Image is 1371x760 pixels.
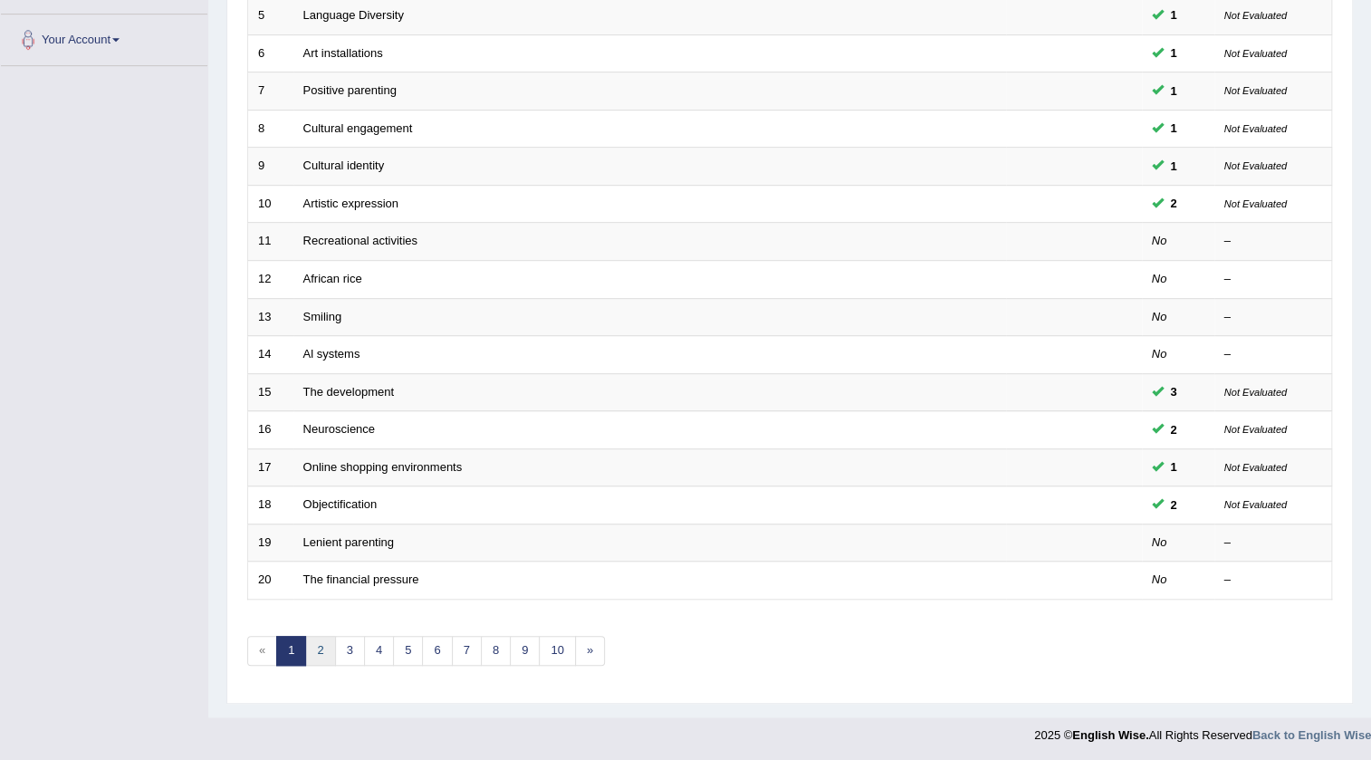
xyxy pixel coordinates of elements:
span: You can still take this question [1164,495,1184,515]
small: Not Evaluated [1224,462,1287,473]
td: 11 [248,223,293,261]
a: 8 [481,636,511,666]
em: No [1152,272,1167,285]
td: 19 [248,524,293,562]
a: Language Diversity [303,8,404,22]
td: 20 [248,562,293,600]
a: Recreational activities [303,234,417,247]
div: – [1224,233,1322,250]
div: – [1224,534,1322,552]
small: Not Evaluated [1224,160,1287,171]
em: No [1152,347,1167,361]
a: Online shopping environments [303,460,463,474]
a: Your Account [1,14,207,60]
a: 1 [276,636,306,666]
td: 6 [248,34,293,72]
a: Lenient parenting [303,535,394,549]
div: 2025 © All Rights Reserved [1034,717,1371,744]
a: 5 [393,636,423,666]
a: » [575,636,605,666]
a: 10 [539,636,575,666]
span: You can still take this question [1164,5,1184,24]
a: Neuroscience [303,422,376,436]
td: 7 [248,72,293,111]
td: 16 [248,411,293,449]
a: 9 [510,636,540,666]
small: Not Evaluated [1224,424,1287,435]
a: African rice [303,272,362,285]
a: Objectification [303,497,378,511]
a: Al systems [303,347,360,361]
em: No [1152,234,1167,247]
td: 12 [248,260,293,298]
a: 7 [452,636,482,666]
span: You can still take this question [1164,382,1184,401]
td: 8 [248,110,293,148]
a: Artistic expression [303,197,398,210]
div: – [1224,271,1322,288]
span: You can still take this question [1164,119,1184,138]
td: 17 [248,448,293,486]
small: Not Evaluated [1224,198,1287,209]
strong: English Wise. [1072,728,1148,742]
small: Not Evaluated [1224,499,1287,510]
a: Cultural engagement [303,121,413,135]
small: Not Evaluated [1224,387,1287,398]
td: 13 [248,298,293,336]
span: You can still take this question [1164,82,1184,101]
a: Smiling [303,310,342,323]
a: Back to English Wise [1252,728,1371,742]
a: Cultural identity [303,159,385,172]
small: Not Evaluated [1224,123,1287,134]
div: – [1224,346,1322,363]
small: Not Evaluated [1224,48,1287,59]
span: You can still take this question [1164,157,1184,176]
td: 10 [248,185,293,223]
span: « [247,636,277,666]
span: You can still take this question [1164,43,1184,63]
em: No [1152,535,1167,549]
span: You can still take this question [1164,194,1184,213]
small: Not Evaluated [1224,85,1287,96]
div: – [1224,309,1322,326]
td: 9 [248,148,293,186]
em: No [1152,572,1167,586]
a: The development [303,385,394,399]
div: – [1224,572,1322,589]
a: 6 [422,636,452,666]
a: The financial pressure [303,572,419,586]
span: You can still take this question [1164,457,1184,476]
a: 4 [364,636,394,666]
td: 18 [248,486,293,524]
a: 3 [335,636,365,666]
small: Not Evaluated [1224,10,1287,21]
em: No [1152,310,1167,323]
a: Positive parenting [303,83,397,97]
td: 15 [248,373,293,411]
a: 2 [305,636,335,666]
td: 14 [248,336,293,374]
span: You can still take this question [1164,420,1184,439]
a: Art installations [303,46,383,60]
